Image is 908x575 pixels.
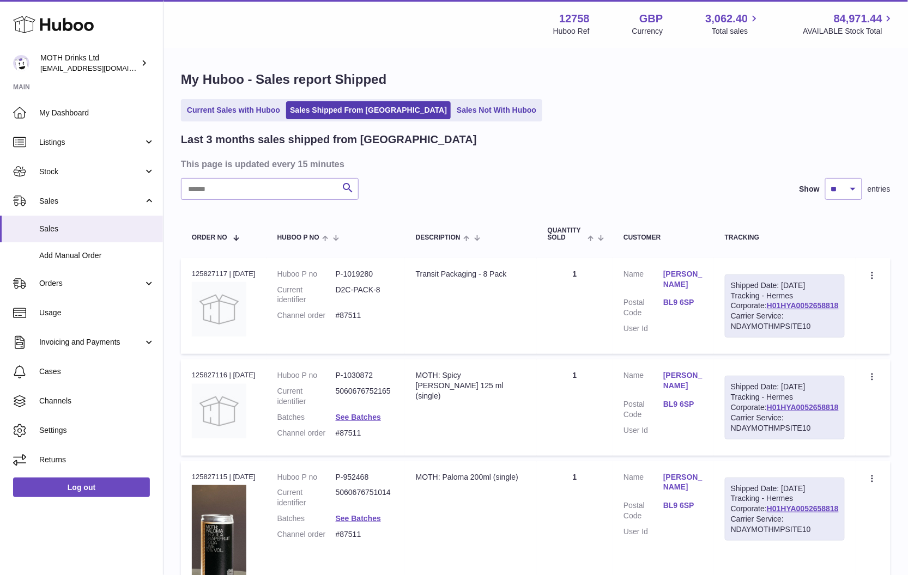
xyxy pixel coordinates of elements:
span: Listings [39,137,143,148]
div: Carrier Service: NDAYMOTHMPSITE10 [731,311,839,332]
dd: #87511 [336,310,394,321]
dd: P-952468 [336,472,394,482]
a: BL9 6SP [663,399,703,409]
h2: Last 3 months sales shipped from [GEOGRAPHIC_DATA] [181,132,477,147]
dt: Current identifier [277,487,336,508]
dt: Huboo P no [277,472,336,482]
img: no-photo.jpg [192,384,246,438]
span: entries [868,184,891,194]
span: Sales [39,196,143,206]
div: 125827116 | [DATE] [192,370,256,380]
a: [PERSON_NAME] [663,269,703,290]
div: Carrier Service: NDAYMOTHMPSITE10 [731,514,839,535]
div: MOTH: Paloma 200ml (single) [416,472,526,482]
dt: Channel order [277,310,336,321]
dt: Postal Code [624,500,663,521]
span: Settings [39,425,155,436]
dd: #87511 [336,529,394,540]
dt: Channel order [277,529,336,540]
span: 84,971.44 [834,11,882,26]
label: Show [800,184,820,194]
div: MOTH Drinks Ltd [40,53,138,74]
a: BL9 6SP [663,500,703,511]
dt: Huboo P no [277,269,336,279]
div: Tracking [725,234,845,241]
span: AVAILABLE Stock Total [803,26,895,36]
img: no-photo.jpg [192,282,246,337]
a: [PERSON_NAME] [663,370,703,391]
dt: Channel order [277,428,336,438]
a: Sales Not With Huboo [453,101,540,119]
dd: P-1019280 [336,269,394,279]
span: Quantity Sold [548,227,585,241]
dt: Postal Code [624,297,663,318]
dt: User Id [624,323,663,334]
a: Sales Shipped From [GEOGRAPHIC_DATA] [286,101,451,119]
span: Sales [39,224,155,234]
div: Currency [632,26,663,36]
a: Log out [13,478,150,497]
dd: #87511 [336,428,394,438]
div: Shipped Date: [DATE] [731,484,839,494]
dt: Name [624,269,663,292]
a: See Batches [336,514,381,523]
div: Shipped Date: [DATE] [731,280,839,291]
div: Shipped Date: [DATE] [731,382,839,392]
a: H01HYA0052658818 [767,403,839,412]
span: Description [416,234,461,241]
span: Usage [39,308,155,318]
dd: 5060676752165 [336,386,394,407]
div: 125827117 | [DATE] [192,269,256,279]
a: H01HYA0052658818 [767,504,839,513]
dt: Current identifier [277,285,336,305]
dt: Postal Code [624,399,663,420]
a: 84,971.44 AVAILABLE Stock Total [803,11,895,36]
dt: Name [624,370,663,394]
div: MOTH: Spicy [PERSON_NAME] 125 ml (single) [416,370,526,401]
div: Transit Packaging - 8 Pack [416,269,526,279]
h1: My Huboo - Sales report Shipped [181,71,891,88]
h3: This page is updated every 15 minutes [181,158,888,170]
div: Tracking - Hermes Corporate: [725,478,845,541]
a: Current Sales with Huboo [183,101,284,119]
span: Cases [39,366,155,377]
span: Channels [39,396,155,406]
div: Customer [624,234,703,241]
img: orders@mothdrinks.com [13,55,29,71]
dt: Batches [277,513,336,524]
a: H01HYA0052658818 [767,301,839,310]
span: Total sales [712,26,760,36]
strong: GBP [639,11,663,26]
td: 1 [537,258,613,354]
span: My Dashboard [39,108,155,118]
dt: Name [624,472,663,496]
div: 125827115 | [DATE] [192,472,256,482]
a: BL9 6SP [663,297,703,308]
span: Stock [39,167,143,177]
span: Orders [39,278,143,289]
a: 3,062.40 Total sales [706,11,761,36]
dt: User Id [624,527,663,537]
span: Invoicing and Payments [39,337,143,347]
dt: Huboo P no [277,370,336,381]
a: See Batches [336,413,381,421]
dd: D2C-PACK-8 [336,285,394,305]
strong: 12758 [559,11,590,26]
span: Returns [39,455,155,465]
div: Tracking - Hermes Corporate: [725,274,845,338]
div: Carrier Service: NDAYMOTHMPSITE10 [731,413,839,433]
div: Tracking - Hermes Corporate: [725,376,845,439]
span: 3,062.40 [706,11,748,26]
span: [EMAIL_ADDRESS][DOMAIN_NAME] [40,64,160,72]
a: [PERSON_NAME] [663,472,703,493]
dt: Current identifier [277,386,336,407]
dt: Batches [277,412,336,423]
span: Add Manual Order [39,250,155,261]
span: Order No [192,234,227,241]
dd: P-1030872 [336,370,394,381]
dd: 5060676751014 [336,487,394,508]
td: 1 [537,359,613,455]
div: Huboo Ref [553,26,590,36]
dt: User Id [624,425,663,436]
span: Huboo P no [277,234,319,241]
